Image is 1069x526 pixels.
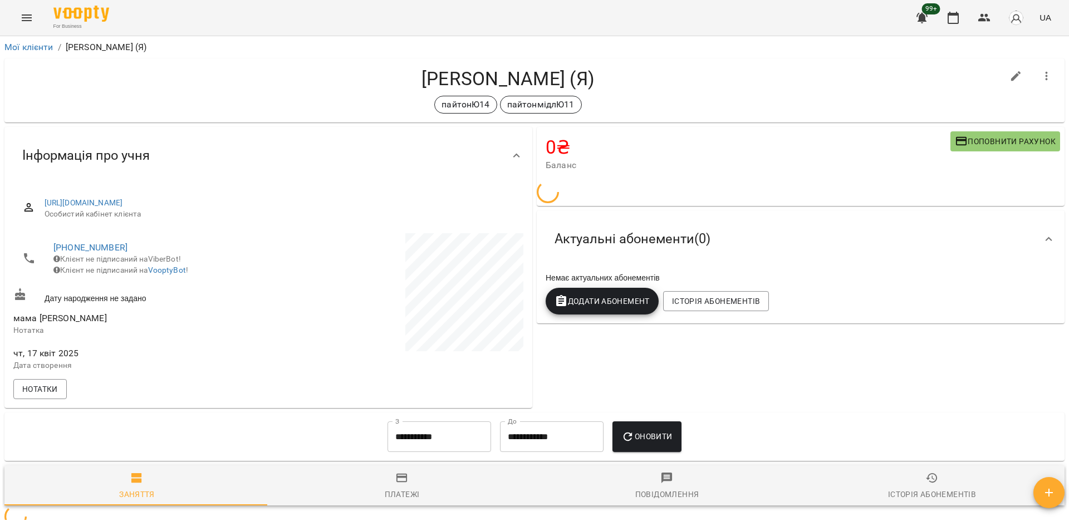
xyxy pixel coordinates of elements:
div: Немає актуальних абонементів [543,270,1058,286]
div: Актуальні абонементи(0) [537,210,1065,268]
div: пайтонмідлЮ11 [500,96,582,114]
a: [URL][DOMAIN_NAME] [45,198,123,207]
div: Платежі [385,488,420,501]
p: [PERSON_NAME] (Я) [66,41,147,54]
span: For Business [53,23,109,30]
p: Дата створення [13,360,266,371]
span: 99+ [922,3,940,14]
button: Нотатки [13,379,67,399]
span: чт, 17 квіт 2025 [13,347,266,360]
span: Нотатки [22,382,58,396]
span: Оновити [621,430,672,443]
p: пайтонЮ14 [442,98,489,111]
div: Повідомлення [635,488,699,501]
span: Додати Абонемент [555,294,650,308]
button: Додати Абонемент [546,288,659,314]
h4: 0 ₴ [546,136,950,159]
span: Поповнити рахунок [955,135,1056,148]
h4: [PERSON_NAME] (Я) [13,67,1003,90]
a: Мої клієнти [4,42,53,52]
a: VooptyBot [148,266,186,274]
span: мама [PERSON_NAME] [13,313,107,323]
button: Оновити [612,421,681,453]
div: Інформація про учня [4,127,532,184]
div: Заняття [119,488,155,501]
span: Актуальні абонементи ( 0 ) [555,230,710,248]
button: Поповнити рахунок [950,131,1060,151]
span: Історія абонементів [672,294,760,308]
nav: breadcrumb [4,41,1065,54]
button: UA [1035,7,1056,28]
img: avatar_s.png [1008,10,1024,26]
p: пайтонмідлЮ11 [507,98,575,111]
span: Особистий кабінет клієнта [45,209,514,220]
p: Нотатка [13,325,266,336]
span: Інформація про учня [22,147,150,164]
button: Історія абонементів [663,291,769,311]
span: Баланс [546,159,950,172]
span: Клієнт не підписаний на ! [53,266,188,274]
button: Menu [13,4,40,31]
span: UA [1039,12,1051,23]
span: Клієнт не підписаний на ViberBot! [53,254,181,263]
a: [PHONE_NUMBER] [53,242,128,253]
div: Дату народження не задано [11,286,268,306]
div: Історія абонементів [888,488,976,501]
li: / [58,41,61,54]
img: Voopty Logo [53,6,109,22]
div: пайтонЮ14 [434,96,497,114]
